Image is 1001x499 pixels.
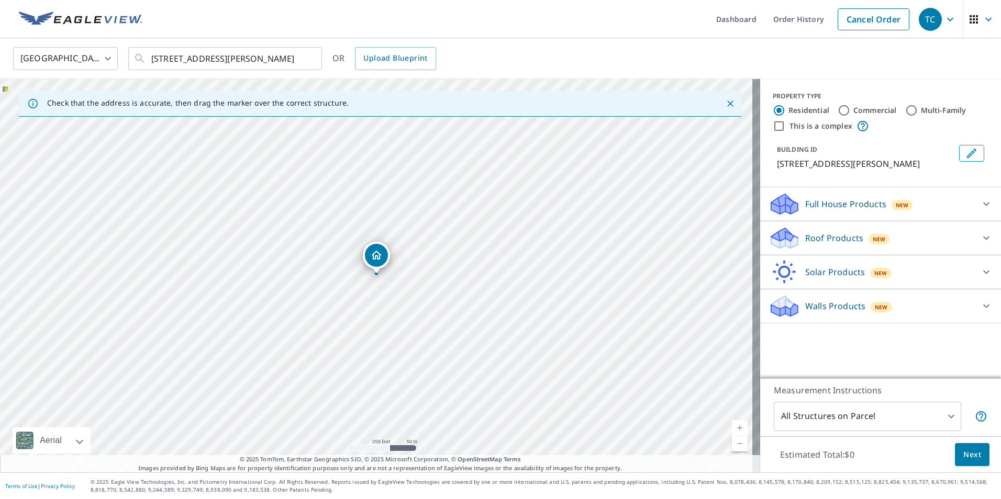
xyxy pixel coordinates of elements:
[975,410,987,423] span: Your report will include each building or structure inside the parcel boundary. In some cases, du...
[774,384,987,396] p: Measurement Instructions
[504,455,521,463] a: Terms
[805,300,865,312] p: Walls Products
[777,145,817,154] p: BUILDING ID
[805,266,865,278] p: Solar Products
[805,232,863,244] p: Roof Products
[769,259,993,285] div: Solar ProductsNew
[151,44,301,73] input: Search by address or latitude-longitude
[240,455,521,464] span: © 2025 TomTom, Earthstar Geographics SIO, © 2025 Microsoft Corporation, ©
[805,198,886,210] p: Full House Products
[788,105,829,116] label: Residential
[47,98,349,108] p: Check that the address is accurate, then drag the marker over the correct structure.
[5,482,38,490] a: Terms of Use
[41,482,75,490] a: Privacy Policy
[896,201,909,209] span: New
[724,97,737,110] button: Close
[5,483,75,489] p: |
[355,47,436,70] a: Upload Blueprint
[874,269,887,277] span: New
[873,235,886,243] span: New
[769,293,993,319] div: Walls ProductsNew
[853,105,897,116] label: Commercial
[919,8,942,31] div: TC
[773,92,988,101] div: PROPERTY TYPE
[769,225,993,251] div: Roof ProductsNew
[955,443,989,467] button: Next
[921,105,966,116] label: Multi-Family
[777,157,955,170] p: [STREET_ADDRESS][PERSON_NAME]
[37,427,65,453] div: Aerial
[458,455,502,463] a: OpenStreetMap
[875,303,888,311] span: New
[363,242,390,274] div: Dropped pin, building 1, Residential property, 48 Isbell Ln Little Rock, AR 72223
[774,402,961,431] div: All Structures on Parcel
[732,420,748,436] a: Current Level 17, Zoom In
[772,443,863,466] p: Estimated Total: $0
[363,52,427,65] span: Upload Blueprint
[91,478,996,494] p: © 2025 Eagle View Technologies, Inc. and Pictometry International Corp. All Rights Reserved. Repo...
[732,436,748,451] a: Current Level 17, Zoom Out
[959,145,984,162] button: Edit building 1
[769,191,993,217] div: Full House ProductsNew
[838,8,909,30] a: Cancel Order
[13,44,118,73] div: [GEOGRAPHIC_DATA]
[332,47,436,70] div: OR
[963,448,981,461] span: Next
[13,427,91,453] div: Aerial
[19,12,142,27] img: EV Logo
[789,121,852,131] label: This is a complex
